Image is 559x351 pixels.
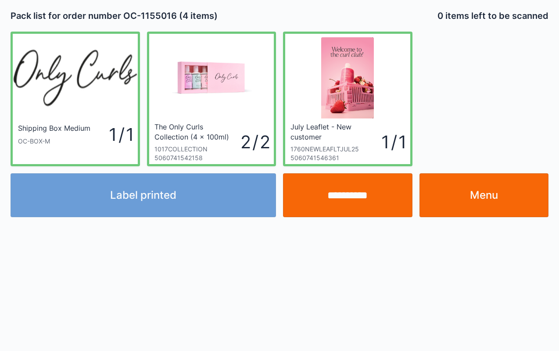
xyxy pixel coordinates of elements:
div: Shipping Box Medium [18,123,90,133]
h2: Pack list for order number OC-1155016 (4 items) [11,10,276,22]
div: 5060741542158 [154,154,241,162]
a: July Leaflet - New customer1760NEWLEAFLTJUL2550607415463611 / 1 [283,32,412,166]
div: 1 / 1 [93,122,133,147]
a: Shipping Box MediumOC-BOX-M1 / 1 [11,32,140,166]
div: 2 / 2 [240,129,269,154]
div: 1 / 1 [381,129,405,154]
a: Menu [419,173,549,217]
img: oc_200x.webp [13,37,138,118]
img: minicollection_2048x.jpg [171,37,252,118]
img: Screenshot-86.png [321,37,374,118]
a: The Only Curls Collection (4 x 100ml)1017COLLECTION50607415421582 / 2 [147,32,276,166]
div: OC-BOX-M [18,137,93,146]
div: The Only Curls Collection (4 x 100ml) [154,122,239,141]
div: 1017COLLECTION [154,145,241,154]
div: July Leaflet - New customer [290,122,379,141]
div: 5060741546361 [290,154,381,162]
h2: 0 items left to be scanned [437,10,548,22]
div: 1760NEWLEAFLTJUL25 [290,145,381,154]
